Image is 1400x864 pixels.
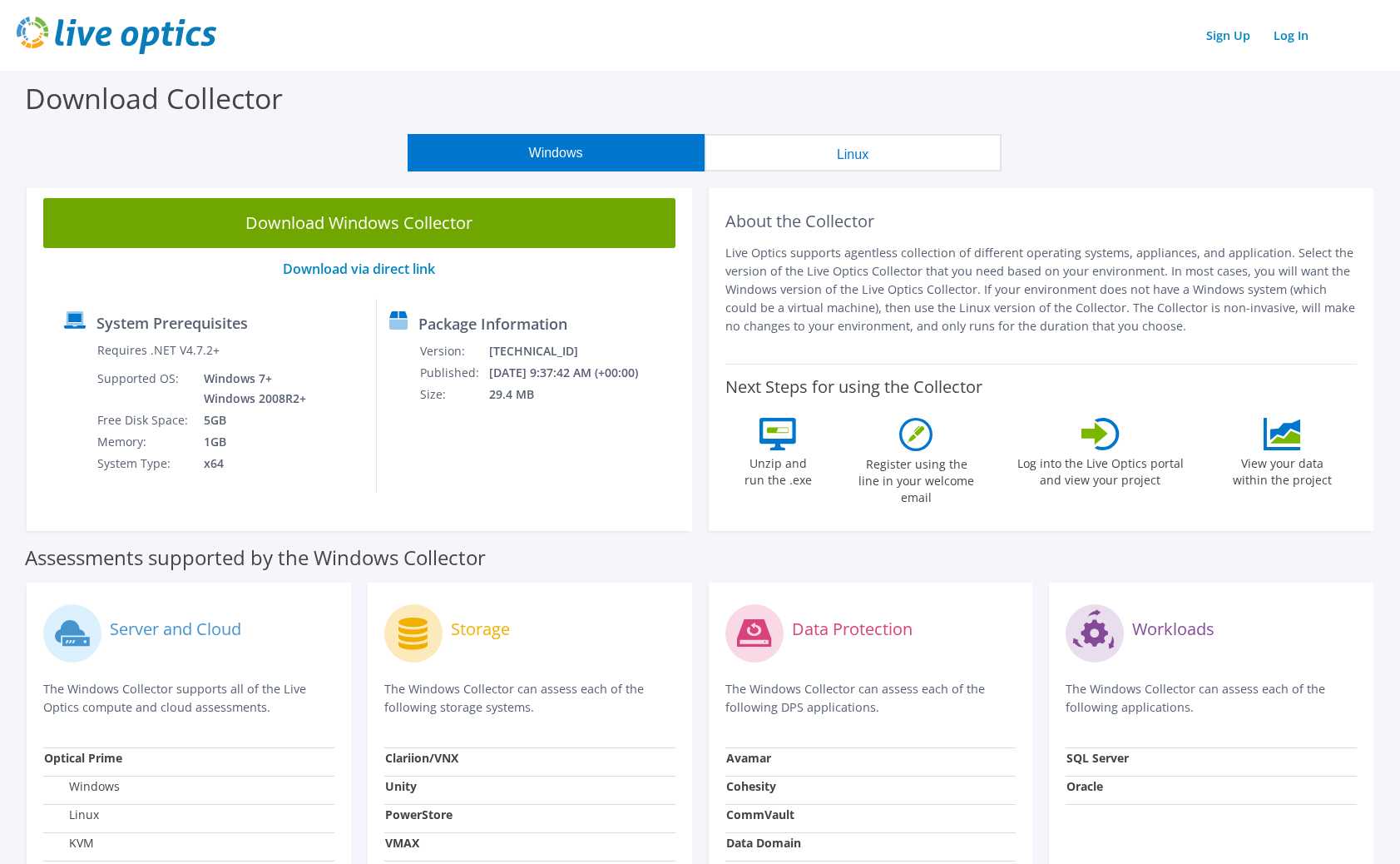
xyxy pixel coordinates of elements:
td: [TECHNICAL_ID] [488,340,660,362]
label: Next Steps for using the Collector [725,377,982,397]
label: Workloads [1132,621,1214,638]
a: Download via direct link [283,260,435,278]
label: Log into the Live Optics portal and view your project [1017,450,1185,489]
a: Download Windows Collector [43,198,675,248]
td: System Type: [96,453,191,474]
label: Requires .NET V4.7.2+ [97,342,220,359]
td: Memory: [96,431,191,453]
td: 1GB [191,431,309,453]
strong: CommVault [726,807,794,822]
strong: Data Domain [726,835,801,851]
td: Supported OS: [96,368,191,410]
td: Published: [419,362,488,384]
label: Download Collector [25,79,283,117]
td: 29.4 MB [488,384,660,405]
label: Package Information [418,315,567,332]
button: Linux [705,134,1002,171]
td: [DATE] 9:37:42 AM (+00:00) [488,362,660,384]
img: live_optics_svg.svg [17,17,216,54]
label: Unzip and run the .exe [740,450,816,489]
strong: Cohesity [726,778,776,794]
label: Server and Cloud [110,621,241,638]
label: Storage [451,621,510,638]
p: The Windows Collector supports all of the Live Optics compute and cloud assessments. [43,680,334,717]
p: The Windows Collector can assess each of the following storage systems. [384,680,675,717]
td: Size: [419,384,488,405]
a: Sign Up [1198,23,1259,47]
strong: Optical Prime [44,750,122,766]
a: Log In [1265,23,1317,47]
label: Windows [44,778,120,795]
label: KVM [44,835,94,852]
p: Live Optics supports agentless collection of different operating systems, appliances, and applica... [725,244,1358,335]
label: Data Protection [792,621,913,638]
button: Windows [408,134,705,171]
td: Windows 7+ Windows 2008R2+ [191,368,309,410]
strong: Oracle [1066,778,1103,794]
h2: About the Collector [725,211,1358,231]
p: The Windows Collector can assess each of the following applications. [1066,680,1357,717]
label: Assessments supported by the Windows Collector [25,549,486,566]
td: 5GB [191,410,309,431]
strong: Avamar [726,750,771,766]
strong: SQL Server [1066,750,1129,766]
strong: PowerStore [385,807,453,822]
td: Free Disk Space: [96,410,191,431]
td: x64 [191,453,309,474]
p: The Windows Collector can assess each of the following DPS applications. [725,680,1017,717]
td: Version: [419,340,488,362]
label: Linux [44,807,99,823]
strong: VMAX [385,835,419,851]
strong: Unity [385,778,417,794]
label: Register using the line in your welcome email [854,451,979,506]
label: View your data within the project [1222,450,1342,489]
strong: Clariion/VNX [385,750,458,766]
label: System Prerequisites [96,315,248,331]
